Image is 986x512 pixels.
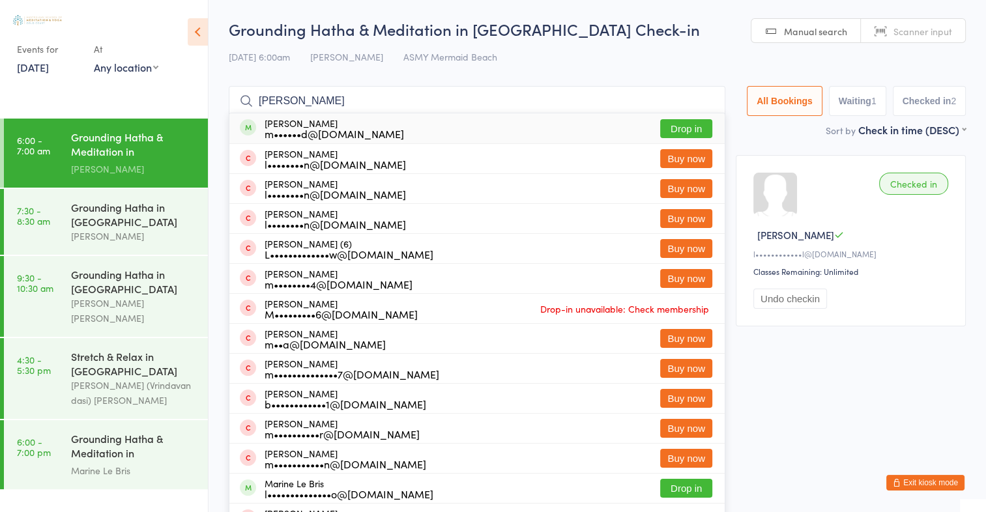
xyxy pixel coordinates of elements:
button: Buy now [660,419,712,438]
div: [PERSON_NAME] [71,162,197,177]
div: m••a@[DOMAIN_NAME] [265,339,386,349]
input: Search [229,86,725,116]
div: Any location [94,60,158,74]
div: [PERSON_NAME] [265,418,420,439]
a: 6:00 -7:00 pmGrounding Hatha & Meditation in [GEOGRAPHIC_DATA]Marine Le Bris [4,420,208,489]
time: 9:30 - 10:30 am [17,272,53,293]
div: m••••••d@[DOMAIN_NAME] [265,128,404,139]
div: Check in time (DESC) [858,122,966,137]
div: 1 [871,96,877,106]
div: [PERSON_NAME] [265,118,404,139]
button: Waiting1 [829,86,886,116]
div: At [94,38,158,60]
div: l••••••••n@[DOMAIN_NAME] [265,159,406,169]
span: [PERSON_NAME] [757,228,834,242]
div: [PERSON_NAME] [265,448,426,469]
div: L•••••••••••••w@[DOMAIN_NAME] [265,249,433,259]
button: Exit kiosk mode [886,475,964,491]
button: Buy now [660,239,712,258]
div: l••••••••n@[DOMAIN_NAME] [265,189,406,199]
button: Buy now [660,179,712,198]
div: Stretch & Relax in [GEOGRAPHIC_DATA] [71,349,197,378]
span: Drop-in unavailable: Check membership [537,299,712,319]
label: Sort by [826,124,856,137]
div: Marine Le Bris [71,463,197,478]
div: [PERSON_NAME] [265,388,426,409]
div: [PERSON_NAME] [265,268,413,289]
a: 4:30 -5:30 pmStretch & Relax in [GEOGRAPHIC_DATA][PERSON_NAME] (Vrindavan dasi) [PERSON_NAME] [4,338,208,419]
img: Australian School of Meditation & Yoga (Gold Coast) [13,15,62,25]
div: Marine Le Bris [265,478,433,499]
time: 6:00 - 7:00 am [17,135,50,156]
time: 4:30 - 5:30 pm [17,354,51,375]
button: Checked in2 [893,86,966,116]
div: Checked in [879,173,948,195]
div: Grounding Hatha & Meditation in [GEOGRAPHIC_DATA] [71,431,197,463]
div: [PERSON_NAME] [265,178,406,199]
div: [PERSON_NAME] [265,208,406,229]
div: Events for [17,38,81,60]
span: [DATE] 6:00am [229,50,290,63]
span: [PERSON_NAME] [310,50,383,63]
time: 6:00 - 7:00 pm [17,436,51,457]
div: 2 [951,96,956,106]
div: m••••••••4@[DOMAIN_NAME] [265,279,413,289]
div: [PERSON_NAME] [265,149,406,169]
span: Manual search [784,25,847,38]
div: [PERSON_NAME] [265,328,386,349]
button: Buy now [660,359,712,378]
h2: Grounding Hatha & Meditation in [GEOGRAPHIC_DATA] Check-in [229,18,966,40]
span: ASMY Mermaid Beach [403,50,497,63]
div: [PERSON_NAME] [PERSON_NAME] [71,296,197,326]
div: m••••••••••r@[DOMAIN_NAME] [265,429,420,439]
div: Grounding Hatha & Meditation in [GEOGRAPHIC_DATA] [71,130,197,162]
button: Undo checkin [753,289,827,309]
time: 7:30 - 8:30 am [17,205,50,226]
button: Buy now [660,269,712,288]
a: [DATE] [17,60,49,74]
div: [PERSON_NAME] [265,298,418,319]
button: Buy now [660,149,712,168]
button: Drop in [660,119,712,138]
div: b••••••••••••1@[DOMAIN_NAME] [265,399,426,409]
div: [PERSON_NAME] (6) [265,238,433,259]
div: m•••••••••••n@[DOMAIN_NAME] [265,459,426,469]
div: [PERSON_NAME] [265,358,439,379]
button: Buy now [660,209,712,228]
button: All Bookings [747,86,822,116]
button: Buy now [660,329,712,348]
div: Classes Remaining: Unlimited [753,266,952,277]
div: l••••••••n@[DOMAIN_NAME] [265,219,406,229]
button: Drop in [660,479,712,498]
button: Buy now [660,389,712,408]
div: Grounding Hatha in [GEOGRAPHIC_DATA] [71,267,197,296]
button: Buy now [660,449,712,468]
a: 9:30 -10:30 amGrounding Hatha in [GEOGRAPHIC_DATA][PERSON_NAME] [PERSON_NAME] [4,256,208,337]
span: Scanner input [893,25,952,38]
div: l••••••••••••l@[DOMAIN_NAME] [753,248,952,259]
a: 6:00 -7:00 amGrounding Hatha & Meditation in [GEOGRAPHIC_DATA][PERSON_NAME] [4,119,208,188]
div: m••••••••••••••7@[DOMAIN_NAME] [265,369,439,379]
div: [PERSON_NAME] [71,229,197,244]
a: 7:30 -8:30 amGrounding Hatha in [GEOGRAPHIC_DATA][PERSON_NAME] [4,189,208,255]
div: [PERSON_NAME] (Vrindavan dasi) [PERSON_NAME] [71,378,197,408]
div: Grounding Hatha in [GEOGRAPHIC_DATA] [71,200,197,229]
div: M•••••••••6@[DOMAIN_NAME] [265,309,418,319]
div: l••••••••••••••o@[DOMAIN_NAME] [265,489,433,499]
